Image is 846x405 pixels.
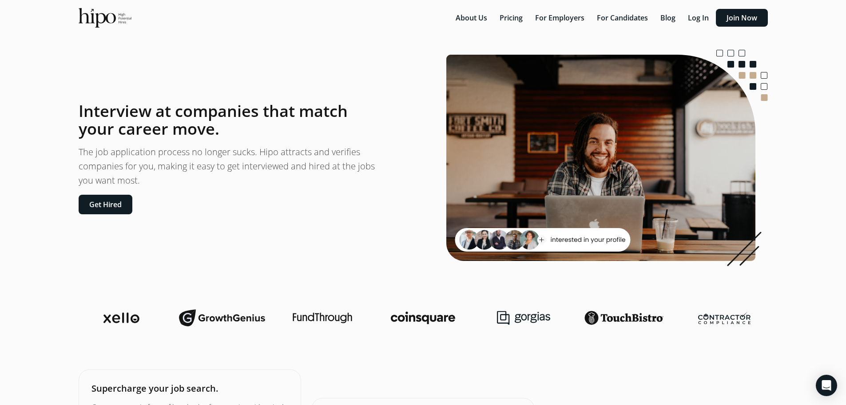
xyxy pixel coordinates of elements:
button: Blog [655,9,681,27]
h1: Interview at companies that match your career move. [79,102,377,138]
button: Join Now [716,9,768,27]
a: Pricing [494,13,530,23]
img: coinsquare-logo [391,312,455,324]
a: For Candidates [592,13,655,23]
button: Pricing [494,9,528,27]
a: Log In [683,13,716,23]
a: Join Now [716,13,768,23]
a: Blog [655,13,683,23]
a: For Employers [530,13,592,23]
button: About Us [450,9,493,27]
img: landing-image [446,50,768,266]
button: For Candidates [592,9,653,27]
button: Log In [683,9,714,27]
div: Open Intercom Messenger [816,375,837,396]
img: contractor-compliance-logo [698,312,751,324]
h5: Supercharge your job search. [91,382,288,395]
button: For Employers [530,9,590,27]
img: fundthrough-logo [293,313,352,323]
img: touchbistro-logo [584,311,663,325]
a: About Us [450,13,494,23]
button: Get Hired [79,195,132,214]
img: growthgenius-logo [179,309,265,327]
img: official-logo [79,8,131,28]
img: xello-logo [103,313,139,323]
p: The job application process no longer sucks. Hipo attracts and verifies companies for you, making... [79,145,377,188]
img: gorgias-logo [497,311,550,325]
